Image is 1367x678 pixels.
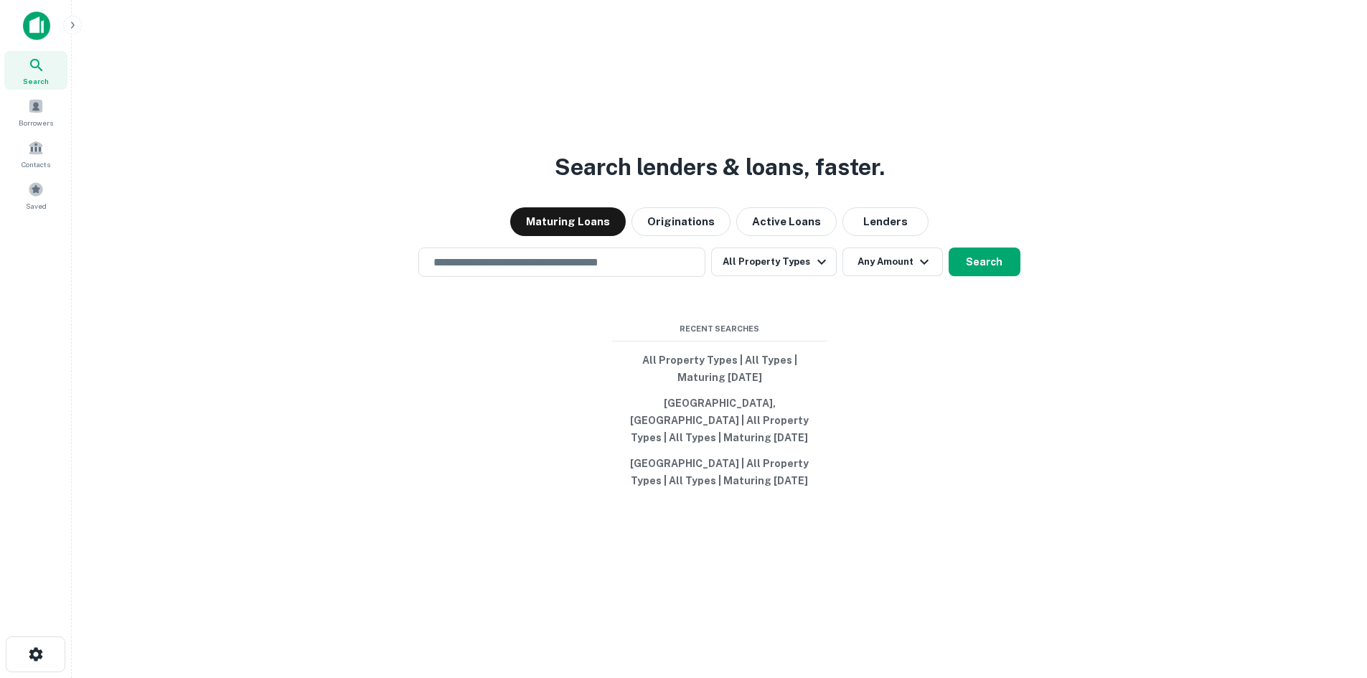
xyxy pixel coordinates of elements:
a: Search [4,51,67,90]
iframe: Chat Widget [1295,563,1367,632]
h3: Search lenders & loans, faster. [555,150,885,184]
button: Originations [631,207,731,236]
button: [GEOGRAPHIC_DATA], [GEOGRAPHIC_DATA] | All Property Types | All Types | Maturing [DATE] [612,390,827,451]
button: Any Amount [842,248,943,276]
img: capitalize-icon.png [23,11,50,40]
button: All Property Types | All Types | Maturing [DATE] [612,347,827,390]
span: Saved [26,200,47,212]
button: Search [949,248,1020,276]
button: All Property Types [711,248,836,276]
a: Saved [4,176,67,215]
span: Search [23,75,49,87]
button: Maturing Loans [510,207,626,236]
span: Contacts [22,159,50,170]
a: Borrowers [4,93,67,131]
button: Active Loans [736,207,837,236]
span: Recent Searches [612,323,827,335]
a: Contacts [4,134,67,173]
button: [GEOGRAPHIC_DATA] | All Property Types | All Types | Maturing [DATE] [612,451,827,494]
button: Lenders [842,207,929,236]
span: Borrowers [19,117,53,128]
